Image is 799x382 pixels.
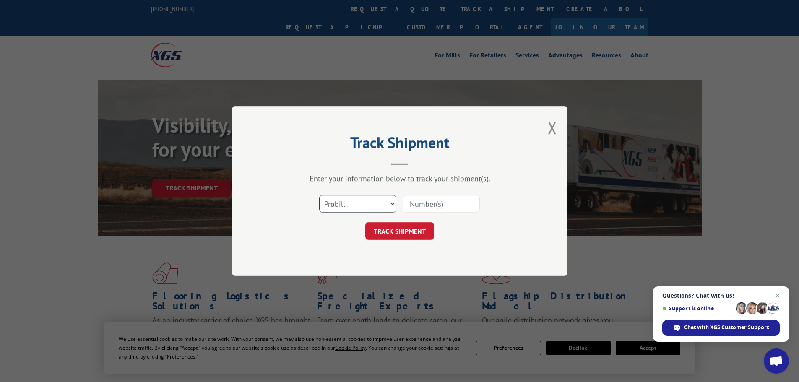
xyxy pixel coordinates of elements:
[662,305,733,312] span: Support is online
[403,195,480,213] input: Number(s)
[548,117,557,139] button: Close modal
[274,174,526,183] div: Enter your information below to track your shipment(s).
[365,222,434,240] button: TRACK SHIPMENT
[274,137,526,153] h2: Track Shipment
[662,320,780,336] div: Chat with XGS Customer Support
[684,324,769,331] span: Chat with XGS Customer Support
[773,291,783,301] span: Close chat
[662,292,780,299] span: Questions? Chat with us!
[764,348,789,374] div: Open chat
